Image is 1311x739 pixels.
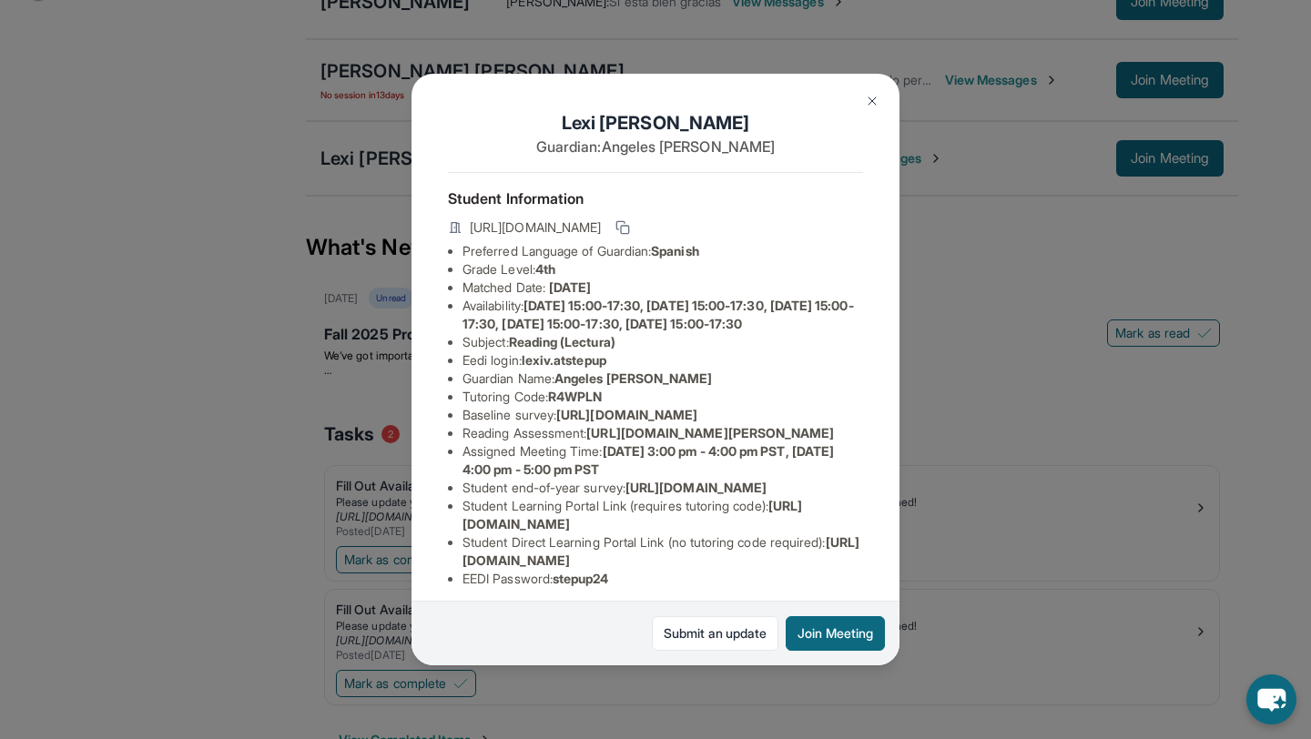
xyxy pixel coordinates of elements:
li: EEDI Password : [462,570,863,588]
span: stepup24 [553,571,609,586]
span: Reading (Lectura) [509,334,615,349]
li: Student Learning Portal Link (requires tutoring code) : [462,497,863,533]
span: Spanish [651,243,699,258]
span: [URL][DOMAIN_NAME][PERSON_NAME] [586,425,834,440]
button: Copy link [612,217,634,238]
li: Availability: [462,297,863,333]
li: Reading Assessment : [462,424,863,442]
button: chat-button [1246,674,1296,724]
h1: Lexi [PERSON_NAME] [448,110,863,136]
span: R4WPLN [548,389,602,404]
span: [URL][DOMAIN_NAME] [470,218,601,237]
li: Baseline survey : [462,406,863,424]
li: Grade Level: [462,260,863,278]
span: [DATE] 3:00 pm - 4:00 pm PST, [DATE] 4:00 pm - 5:00 pm PST [462,443,834,477]
li: Eedi login : [462,351,863,369]
span: [URL][DOMAIN_NAME] [625,480,767,495]
li: Student end-of-year survey : [462,479,863,497]
li: Guardian Name : [462,369,863,388]
span: [URL][DOMAIN_NAME] [556,407,697,422]
li: Tutoring Code : [462,388,863,406]
span: [DATE] [549,279,591,295]
p: Guardian: Angeles [PERSON_NAME] [448,136,863,157]
span: Angeles [PERSON_NAME] [554,370,712,386]
button: Join Meeting [786,616,885,651]
h4: Student Information [448,187,863,209]
li: Assigned Meeting Time : [462,442,863,479]
span: 4th [535,261,555,277]
span: [DATE] 15:00-17:30, [DATE] 15:00-17:30, [DATE] 15:00-17:30, [DATE] 15:00-17:30, [DATE] 15:00-17:30 [462,298,854,331]
li: Subject : [462,333,863,351]
span: lexiv.atstepup [522,352,606,368]
img: Close Icon [865,94,879,108]
li: Matched Date: [462,278,863,297]
li: Student Direct Learning Portal Link (no tutoring code required) : [462,533,863,570]
a: Submit an update [652,616,778,651]
li: Preferred Language of Guardian: [462,242,863,260]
